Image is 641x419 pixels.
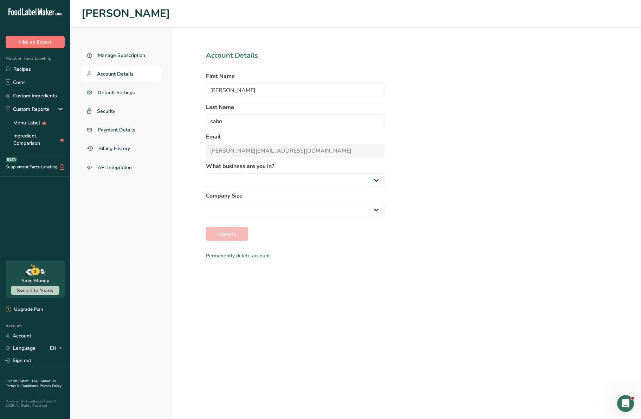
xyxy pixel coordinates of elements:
[82,6,630,22] h1: [PERSON_NAME]
[82,66,161,82] a: Account Details
[218,230,237,238] span: Update
[206,252,384,259] div: Permanently delete account
[21,277,49,284] div: Save Money
[6,105,49,113] div: Custom Reports
[206,133,384,141] label: Email
[6,379,31,383] a: Hire an Expert .
[98,164,132,171] span: API Integration
[82,159,161,176] a: API Integration
[206,72,384,80] label: First Name
[32,379,40,383] a: FAQ .
[11,286,59,295] button: Switch to Yearly
[98,52,145,59] span: Manage Subscription
[97,70,134,78] span: Account Details
[206,227,248,241] button: Update
[98,89,135,96] span: Default Settings
[82,47,161,63] a: Manage Subscription
[6,36,65,48] button: Hire an Expert
[206,50,384,61] h1: Account Details
[6,157,17,162] div: BETA
[82,141,161,156] a: Billing History
[206,103,384,111] label: Last Name
[6,342,35,354] a: Language
[97,108,115,115] span: Security
[82,103,161,119] a: Security
[82,122,161,138] a: Payment Details
[617,395,634,412] iframe: Intercom live chat
[206,192,384,200] label: Company Size
[17,287,53,294] span: Switch to Yearly
[98,145,130,152] span: Billing History
[82,85,161,101] a: Default Settings
[6,399,65,408] div: Powered By FoodLabelMaker © 2025 All Rights Reserved
[6,383,40,388] a: Terms & Conditions .
[50,344,65,353] div: EN
[98,126,135,134] span: Payment Details
[6,379,56,388] a: About Us .
[6,306,43,313] div: Upgrade Plan
[40,383,61,388] a: Privacy Policy
[206,162,384,170] label: What business are you in?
